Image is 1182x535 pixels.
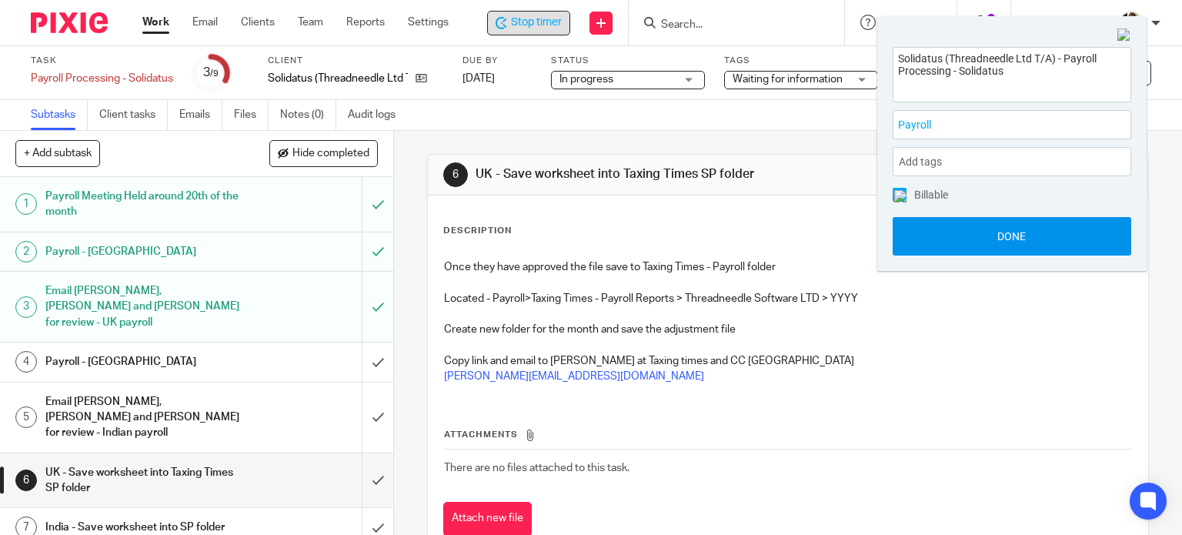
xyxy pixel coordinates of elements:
label: Tags [724,55,878,67]
button: + Add subtask [15,140,100,166]
a: Team [298,15,323,30]
span: Add tags [899,150,950,174]
label: Status [551,55,705,67]
span: Billable [914,189,948,200]
p: Once they have approved the file save to Taxing Times - Payroll folder [444,259,1133,275]
div: 6 [443,162,468,187]
h1: UK - Save worksheet into Taxing Times SP folder [45,461,246,500]
a: Client tasks [99,100,168,130]
h1: Payroll - [GEOGRAPHIC_DATA] [45,240,246,263]
h1: UK - Save worksheet into Taxing Times SP folder [476,166,820,182]
small: /9 [210,69,219,78]
span: Hide completed [292,148,369,160]
p: Copy link and email to [PERSON_NAME] at Taxing times and CC [GEOGRAPHIC_DATA] [444,353,1133,369]
a: Notes (0) [280,100,336,130]
img: Pixie [31,12,108,33]
p: Solidatus (Threadneedle Ltd T/A) [268,71,408,86]
a: Settings [408,15,449,30]
button: Hide completed [269,140,378,166]
a: Clients [241,15,275,30]
a: Audit logs [348,100,407,130]
span: Payroll [898,117,1092,133]
label: Task [31,55,173,67]
span: Waiting for information [733,74,843,85]
h1: Email [PERSON_NAME], [PERSON_NAME] and [PERSON_NAME] for review - Indian payroll [45,390,246,445]
a: Files [234,100,269,130]
img: Close [1117,28,1131,42]
input: Search [659,18,798,32]
span: [DATE] [462,73,495,84]
img: Helen%20Campbell.jpeg [1119,11,1144,35]
span: Attachments [444,430,518,439]
h1: Payroll Meeting Held around 20th of the month [45,185,246,224]
textarea: Solidatus (Threadneedle Ltd T/A) - Payroll Processing - Solidatus [893,48,1130,98]
span: In progress [559,74,613,85]
div: Payroll Processing - Solidatus [31,71,173,86]
p: [PERSON_NAME] [1027,15,1111,30]
div: 6 [15,470,37,491]
a: [PERSON_NAME][EMAIL_ADDRESS][DOMAIN_NAME] [444,371,704,382]
p: Create new folder for the month and save the adjustment file [444,322,1133,337]
a: Subtasks [31,100,88,130]
img: checked.png [894,190,907,202]
span: There are no files attached to this task. [444,463,629,473]
span: Stop timer [511,15,562,31]
div: Solidatus (Threadneedle Ltd T/A) - Payroll Processing - Solidatus [487,11,570,35]
label: Due by [462,55,532,67]
a: Reports [346,15,385,30]
a: Emails [179,100,222,130]
button: Done [893,217,1131,256]
p: Description [443,225,512,237]
div: 2 [15,241,37,262]
h1: Email [PERSON_NAME], [PERSON_NAME] and [PERSON_NAME] for review - UK payroll [45,279,246,334]
div: 1 [15,193,37,215]
a: Work [142,15,169,30]
p: Located - Payroll>Taxing Times - Payroll Reports > Threadneedle Software LTD > YYYY [444,291,1133,306]
label: Client [268,55,443,67]
div: 3 [203,64,219,82]
div: 4 [15,351,37,373]
a: Email [192,15,218,30]
div: 3 [15,296,37,318]
div: 5 [15,406,37,428]
h1: Payroll - [GEOGRAPHIC_DATA] [45,350,246,373]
